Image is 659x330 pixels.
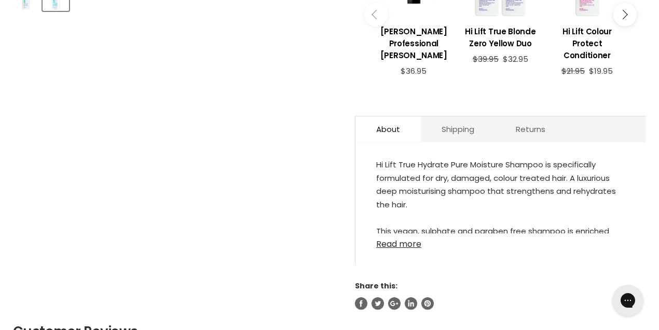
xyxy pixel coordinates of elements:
span: $21.95 [561,65,585,76]
h3: Hi Lift True Blonde Zero Yellow Duo [462,25,539,49]
a: Read more [376,233,625,249]
a: About [355,116,421,142]
span: $19.95 [589,65,613,76]
a: Shipping [421,116,495,142]
iframe: Gorgias live chat messenger [607,281,649,320]
a: View product:Sebastian Professional Hydre Shampoo [376,18,452,67]
aside: Share this: [355,281,646,309]
a: View product:Hi Lift True Blonde Zero Yellow Duo [462,18,539,55]
a: Returns [495,116,566,142]
span: Share this: [355,281,397,291]
h3: Hi Lift Colour Protect Conditioner [549,25,625,61]
span: $36.95 [401,65,427,76]
a: View product:Hi Lift Colour Protect Conditioner [549,18,625,67]
h3: [PERSON_NAME] Professional [PERSON_NAME] [376,25,452,61]
span: $39.95 [473,54,499,64]
div: Hi Lift True Hydrate Pure Moisture Shampoo is specifically formulated for dry, damaged, colour tr... [376,158,625,233]
span: $32.95 [503,54,528,64]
